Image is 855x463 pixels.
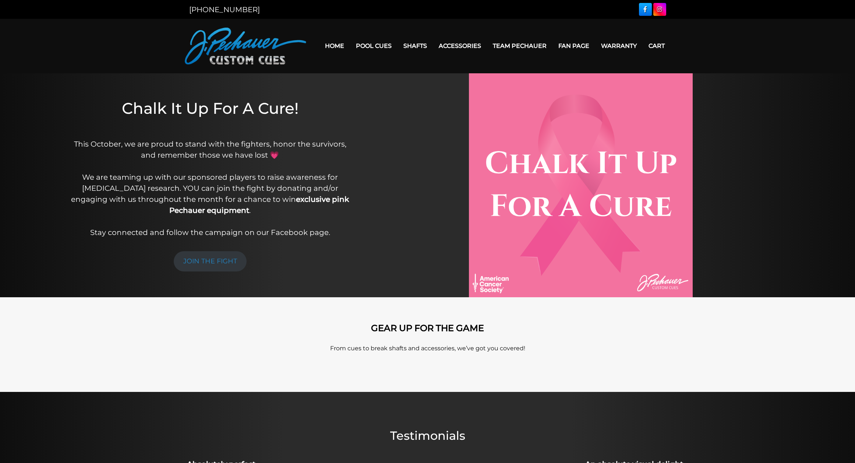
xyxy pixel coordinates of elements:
a: Pool Cues [350,36,398,55]
p: From cues to break shafts and accessories, we’ve got you covered! [218,344,637,353]
a: [PHONE_NUMBER] [189,5,260,14]
a: Cart [643,36,671,55]
a: JOIN THE FIGHT [174,251,247,271]
p: This October, we are proud to stand with the fighters, honor the survivors, and remember those we... [68,138,352,238]
a: Warranty [595,36,643,55]
a: Shafts [398,36,433,55]
a: Fan Page [552,36,595,55]
a: Accessories [433,36,487,55]
a: Home [319,36,350,55]
strong: exclusive pink Pechauer equipment [169,195,349,215]
a: Team Pechauer [487,36,552,55]
strong: GEAR UP FOR THE GAME [371,323,484,333]
h1: Chalk It Up For A Cure! [68,99,352,128]
img: Pechauer Custom Cues [185,28,306,64]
